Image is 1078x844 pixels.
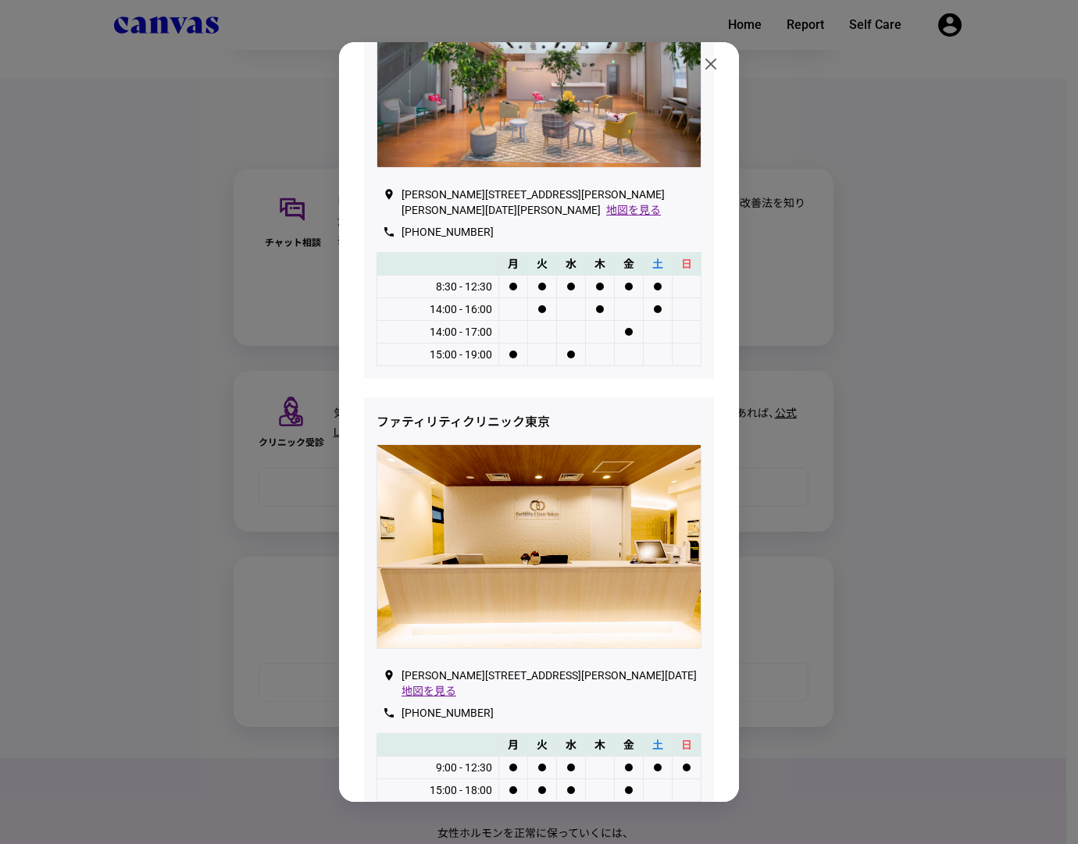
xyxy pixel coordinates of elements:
[402,669,697,682] div: [PERSON_NAME][STREET_ADDRESS][PERSON_NAME][DATE]
[383,707,395,719] i: phone
[402,224,494,240] a: [PHONE_NUMBER]
[377,778,499,801] td: 15:00 - 18:00
[643,252,672,275] td: 土
[383,226,395,238] i: phone
[528,733,557,756] td: 火
[377,444,701,649] img: fertility.jpg
[383,188,395,201] i: place
[556,252,585,275] td: 水
[499,252,528,275] td: 月
[614,252,643,275] td: 金
[402,188,665,216] div: [PERSON_NAME][STREET_ADDRESS][PERSON_NAME][PERSON_NAME][DATE][PERSON_NAME]
[672,733,701,756] td: 日
[377,343,499,365] td: 15:00 - 19:00
[402,683,456,699] a: 地図を見る
[585,252,614,275] td: 木
[499,733,528,756] td: 月
[643,733,672,756] td: 土
[672,252,701,275] td: 日
[528,252,557,275] td: 火
[556,733,585,756] td: 水
[377,410,701,444] div: ファティリティクリニック東京
[377,275,499,297] td: 8:30 - 12:30
[402,705,494,721] a: [PHONE_NUMBER]
[377,320,499,343] td: 14:00 - 17:00
[377,756,499,778] td: 9:00 - 12:30
[614,733,643,756] td: 金
[383,669,395,682] i: place
[606,202,661,218] a: 地図を見る
[585,733,614,756] td: 木
[377,297,499,320] td: 14:00 - 16:00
